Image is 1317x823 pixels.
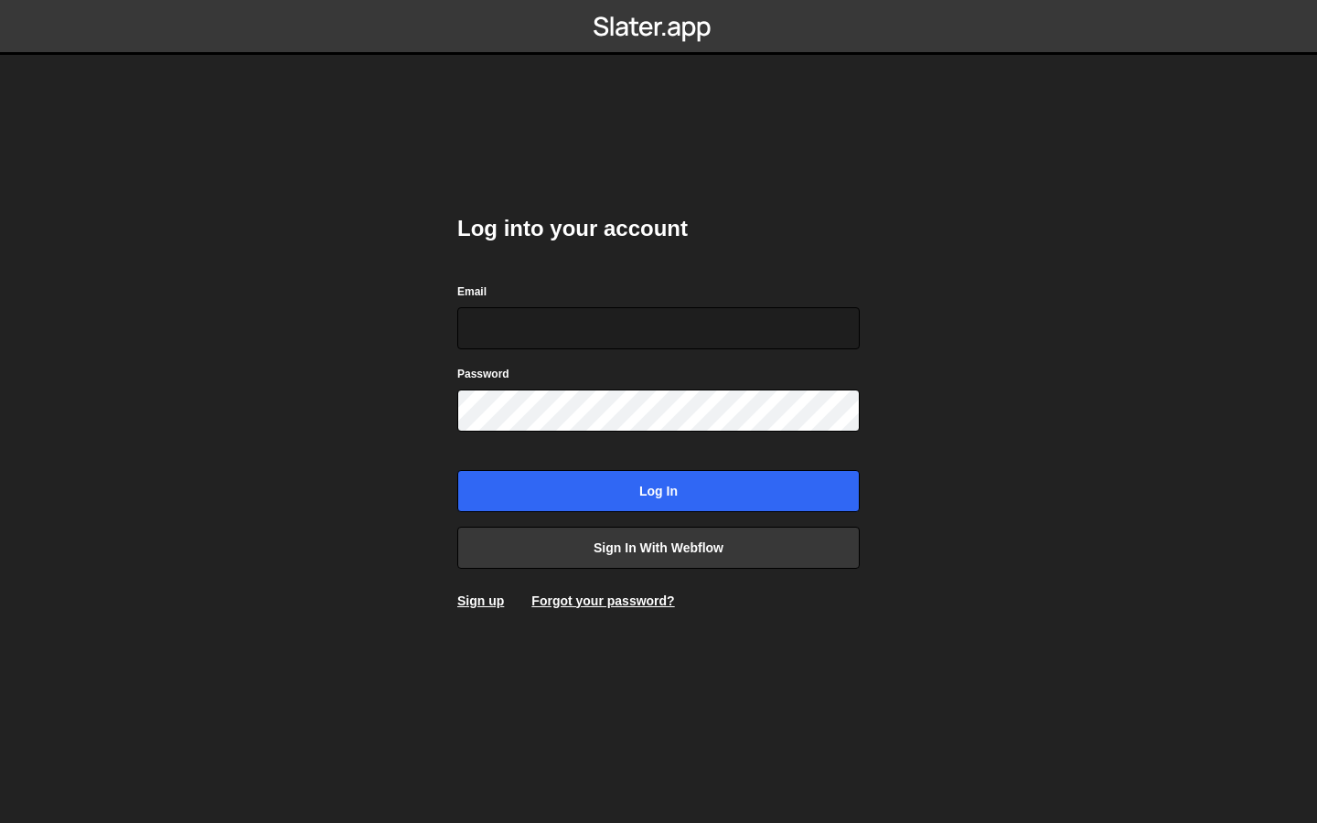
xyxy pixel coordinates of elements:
[457,527,860,569] a: Sign in with Webflow
[531,593,674,608] a: Forgot your password?
[457,214,860,243] h2: Log into your account
[457,470,860,512] input: Log in
[457,283,487,301] label: Email
[457,593,504,608] a: Sign up
[457,365,509,383] label: Password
